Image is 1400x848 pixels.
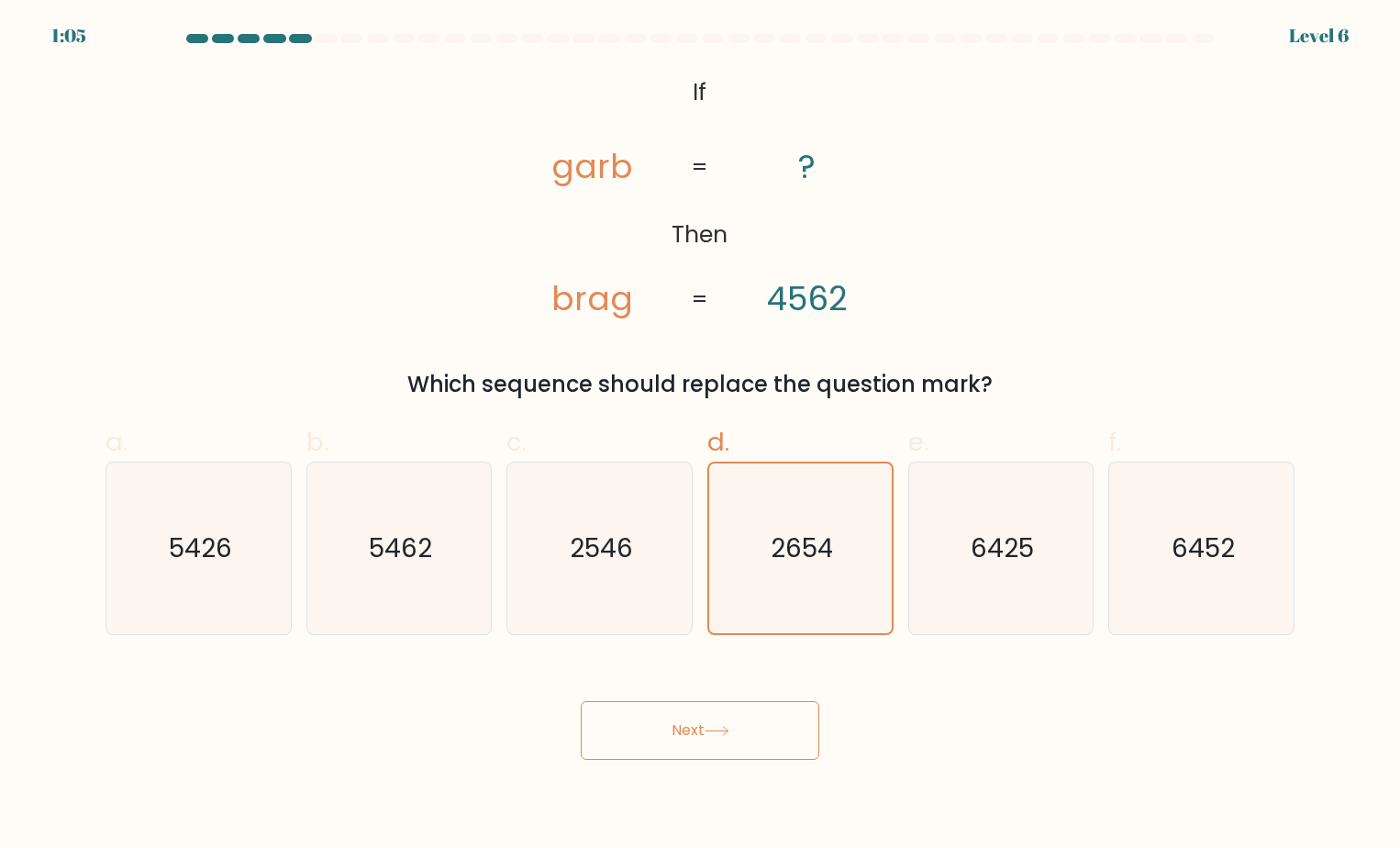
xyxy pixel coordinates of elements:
text: 2546 [570,530,633,566]
text: 6452 [1172,530,1235,566]
tspan: 4562 [767,275,848,322]
tspan: garb [552,143,634,190]
span: d. [707,424,729,460]
tspan: = [692,284,709,316]
span: a. [106,424,128,460]
text: 2654 [771,530,833,566]
tspan: = [692,151,709,184]
span: e. [908,424,928,460]
div: 1:05 [51,22,86,50]
div: Which sequence should replace the question mark? [117,368,1283,401]
tspan: Then [672,218,728,251]
text: 5462 [369,530,432,566]
tspan: If [694,76,707,108]
tspan: brag [552,275,634,322]
tspan: ? [798,143,816,190]
span: f. [1108,424,1121,460]
text: 5426 [169,530,232,566]
span: b. [306,424,328,460]
svg: @import url('[URL][DOMAIN_NAME]); [494,70,906,324]
text: 6425 [971,530,1034,566]
button: Next [581,701,819,760]
div: Level 6 [1289,22,1349,50]
span: c. [506,424,527,460]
